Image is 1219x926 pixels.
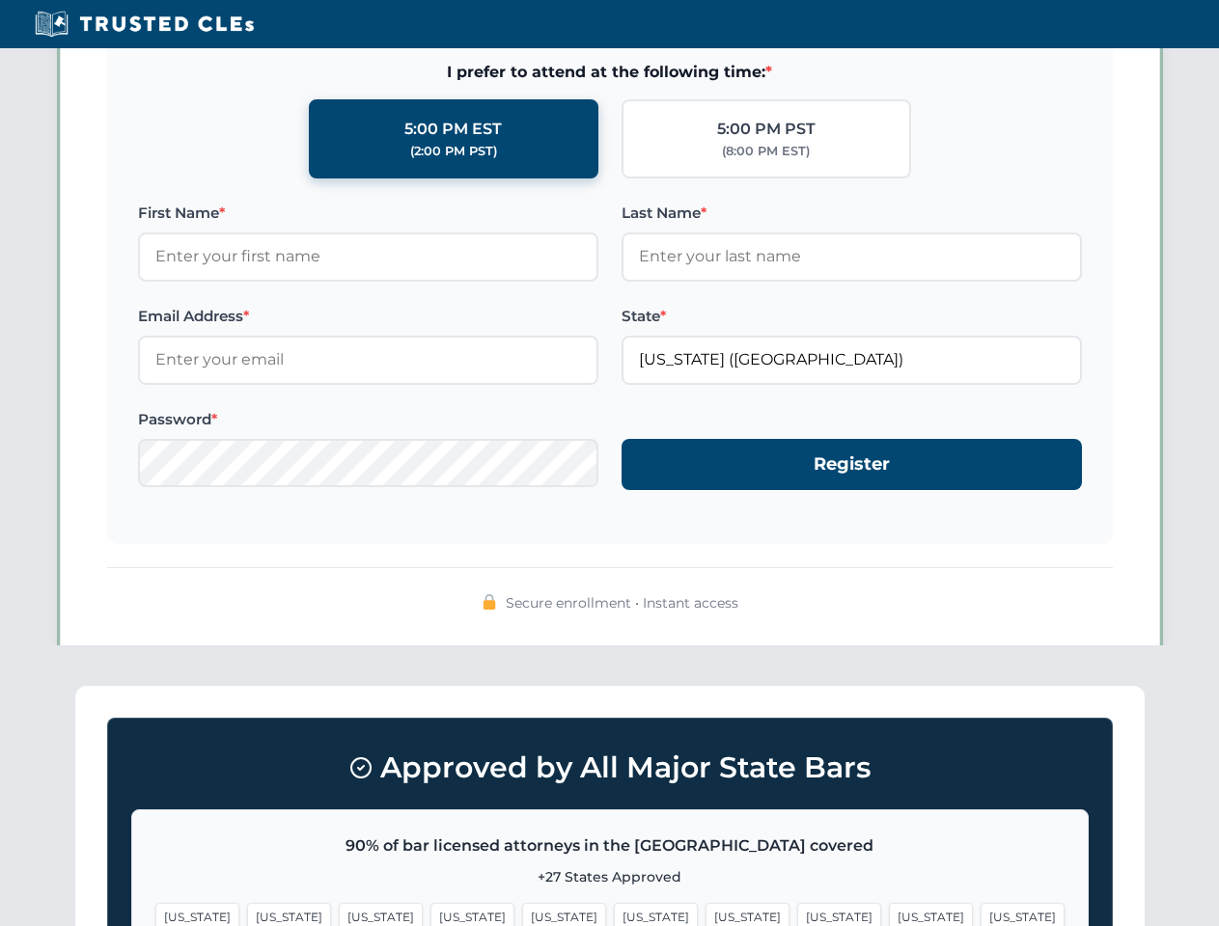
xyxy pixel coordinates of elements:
[622,336,1082,384] input: Florida (FL)
[29,10,260,39] img: Trusted CLEs
[410,142,497,161] div: (2:00 PM PST)
[155,833,1065,858] p: 90% of bar licensed attorneys in the [GEOGRAPHIC_DATA] covered
[722,142,810,161] div: (8:00 PM EST)
[622,232,1082,281] input: Enter your last name
[138,232,598,281] input: Enter your first name
[717,117,816,142] div: 5:00 PM PST
[622,305,1082,328] label: State
[131,742,1089,794] h3: Approved by All Major State Bars
[404,117,502,142] div: 5:00 PM EST
[482,594,497,610] img: 🔒
[506,592,738,613] span: Secure enrollment • Instant access
[622,202,1082,225] label: Last Name
[138,202,598,225] label: First Name
[138,336,598,384] input: Enter your email
[138,305,598,328] label: Email Address
[138,60,1082,85] span: I prefer to attend at the following time:
[155,866,1065,887] p: +27 States Approved
[138,408,598,431] label: Password
[622,439,1082,490] button: Register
